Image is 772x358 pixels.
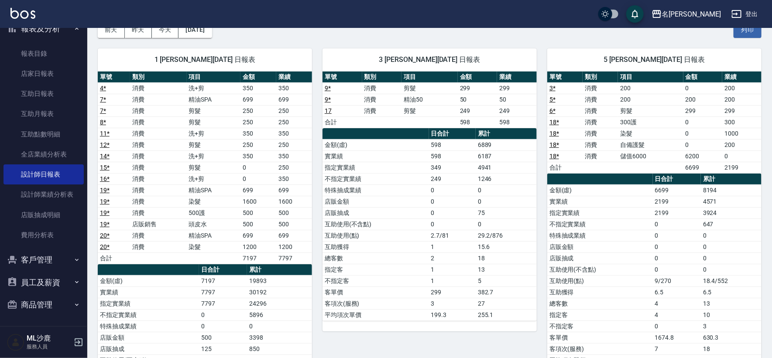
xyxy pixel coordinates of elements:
[683,116,723,128] td: 0
[3,64,84,84] a: 店家日報表
[98,72,130,83] th: 單號
[276,128,312,139] td: 350
[187,150,240,162] td: 洗+剪
[247,286,312,298] td: 30192
[701,252,762,264] td: 0
[240,72,276,83] th: 金額
[3,44,84,64] a: 報表目錄
[401,72,458,83] th: 項目
[240,173,276,184] td: 0
[362,94,402,105] td: 消費
[276,150,312,162] td: 350
[401,94,458,105] td: 精油50
[187,162,240,173] td: 剪髮
[27,343,71,351] p: 服務人員
[476,218,537,230] td: 0
[187,94,240,105] td: 精油SPA
[734,22,762,38] button: 列印
[3,144,84,164] a: 全店業績分析表
[429,184,476,196] td: 0
[130,139,186,150] td: 消費
[247,298,312,309] td: 24296
[701,286,762,298] td: 6.5
[323,264,429,275] td: 指定客
[240,139,276,150] td: 250
[98,275,199,286] td: 金額(虛)
[429,173,476,184] td: 249
[476,286,537,298] td: 382.7
[476,196,537,207] td: 0
[98,332,199,343] td: 店販金額
[276,116,312,128] td: 250
[247,320,312,332] td: 0
[429,309,476,320] td: 199.3
[247,309,312,320] td: 5896
[240,94,276,105] td: 699
[276,82,312,94] td: 350
[240,184,276,196] td: 699
[98,309,199,320] td: 不指定實業績
[323,252,429,264] td: 總客數
[187,218,240,230] td: 頭皮水
[653,275,701,286] td: 9/270
[130,82,186,94] td: 消費
[583,128,618,139] td: 消費
[583,94,618,105] td: 消費
[648,5,724,23] button: 名[PERSON_NAME]
[362,105,402,116] td: 消費
[240,116,276,128] td: 250
[458,94,498,105] td: 50
[276,218,312,230] td: 500
[199,332,247,343] td: 500
[240,128,276,139] td: 350
[333,55,526,64] span: 3 [PERSON_NAME][DATE] 日報表
[653,320,701,332] td: 0
[187,116,240,128] td: 剪髮
[583,82,618,94] td: 消費
[618,105,683,116] td: 剪髮
[476,150,537,162] td: 6187
[547,286,653,298] td: 互助獲得
[701,309,762,320] td: 10
[429,275,476,286] td: 1
[429,230,476,241] td: 2.7/81
[187,72,240,83] th: 項目
[247,275,312,286] td: 19893
[276,162,312,173] td: 250
[130,207,186,218] td: 消費
[247,264,312,276] th: 累計
[701,343,762,355] td: 18
[701,207,762,218] td: 3924
[199,298,247,309] td: 7797
[276,207,312,218] td: 500
[583,116,618,128] td: 消費
[323,218,429,230] td: 互助使用(不含點)
[240,241,276,252] td: 1200
[653,174,701,185] th: 日合計
[701,298,762,309] td: 13
[429,218,476,230] td: 0
[722,72,762,83] th: 業績
[323,162,429,173] td: 指定實業績
[3,124,84,144] a: 互助點數明細
[3,17,84,40] button: 報表及分析
[187,196,240,207] td: 染髮
[701,230,762,241] td: 0
[476,184,537,196] td: 0
[323,116,362,128] td: 合計
[728,6,762,22] button: 登出
[653,252,701,264] td: 0
[3,84,84,104] a: 互助日報表
[618,72,683,83] th: 項目
[130,150,186,162] td: 消費
[187,82,240,94] td: 洗+剪
[199,286,247,298] td: 7797
[3,293,84,316] button: 商品管理
[98,320,199,332] td: 特殊抽成業績
[547,264,653,275] td: 互助使用(不含點)
[276,230,312,241] td: 699
[130,196,186,207] td: 消費
[323,72,537,128] table: a dense table
[653,309,701,320] td: 4
[547,275,653,286] td: 互助使用(點)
